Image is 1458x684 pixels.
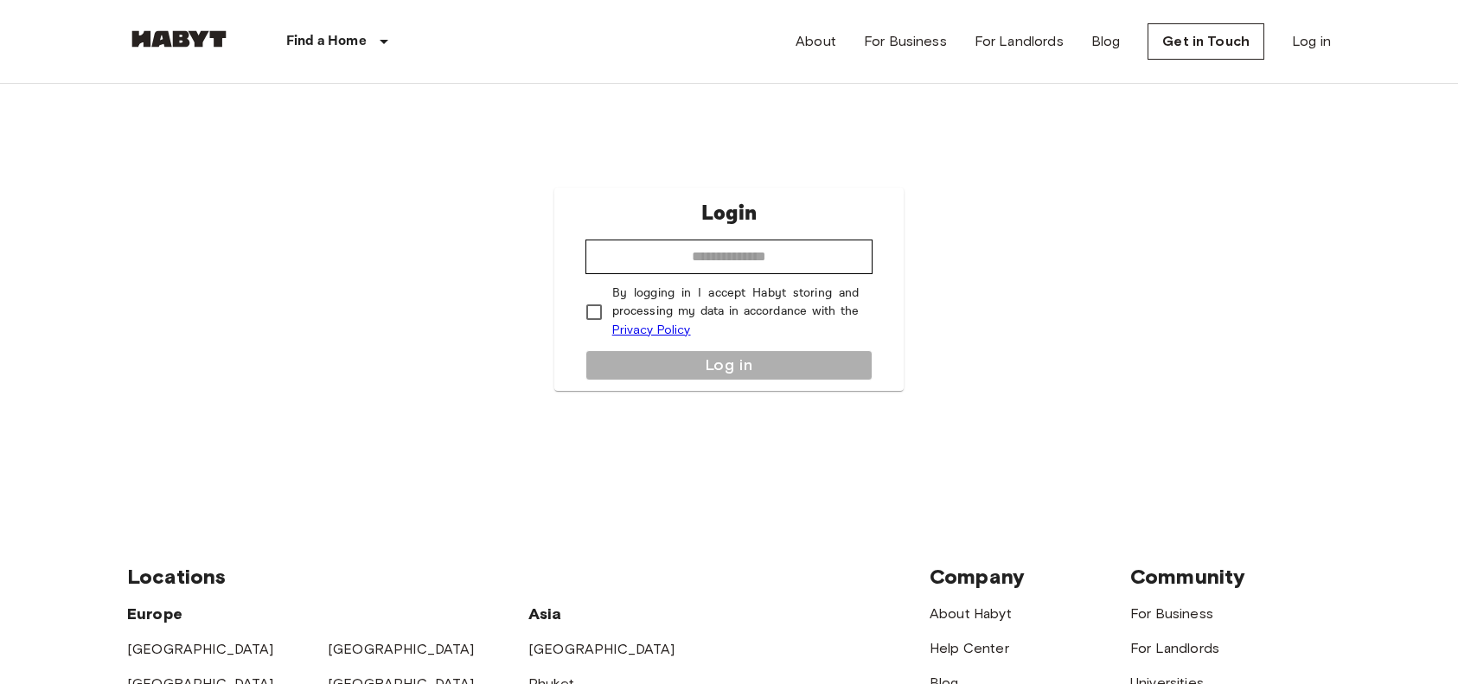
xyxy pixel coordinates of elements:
a: Log in [1292,31,1331,52]
a: For Landlords [975,31,1064,52]
a: About Habyt [930,605,1012,622]
span: Community [1130,564,1245,589]
a: About [796,31,836,52]
a: [GEOGRAPHIC_DATA] [328,641,475,657]
a: [GEOGRAPHIC_DATA] [528,641,675,657]
span: Company [930,564,1025,589]
a: Privacy Policy [612,323,691,337]
span: Locations [127,564,226,589]
a: For Business [864,31,947,52]
p: Login [701,198,757,229]
a: For Business [1130,605,1213,622]
a: [GEOGRAPHIC_DATA] [127,641,274,657]
span: Asia [528,604,562,623]
a: For Landlords [1130,640,1219,656]
img: Habyt [127,30,231,48]
a: Get in Touch [1148,23,1264,60]
a: Help Center [930,640,1009,656]
a: Blog [1091,31,1121,52]
p: By logging in I accept Habyt storing and processing my data in accordance with the [612,284,860,340]
p: Find a Home [286,31,367,52]
span: Europe [127,604,182,623]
